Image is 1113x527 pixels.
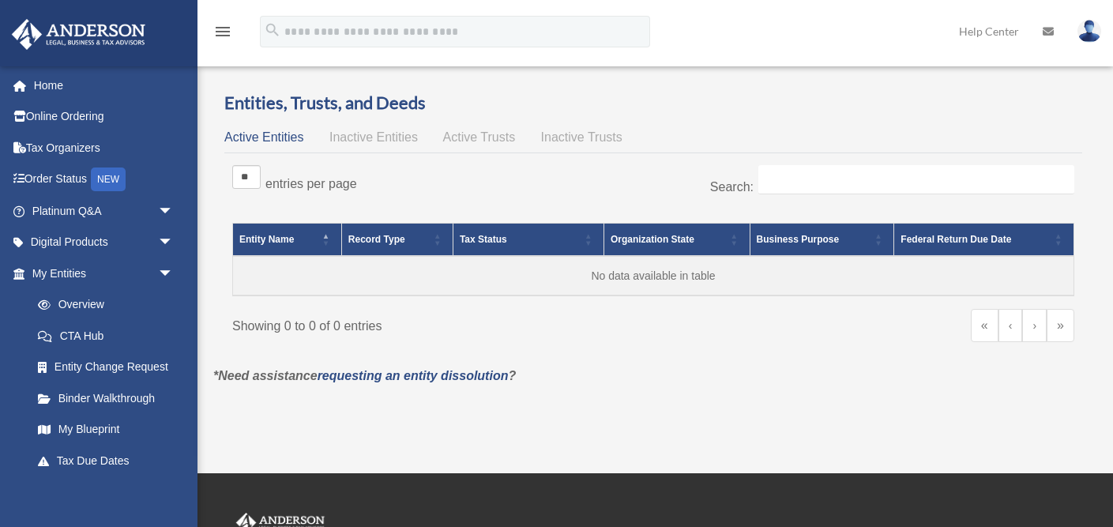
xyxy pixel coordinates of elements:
[213,22,232,41] i: menu
[233,256,1074,295] td: No data available in table
[11,258,190,289] a: My Entitiesarrow_drop_down
[757,234,840,245] span: Business Purpose
[710,180,754,194] label: Search:
[22,382,190,414] a: Binder Walkthrough
[894,224,1074,257] th: Federal Return Due Date: Activate to sort
[232,309,641,337] div: Showing 0 to 0 of 0 entries
[7,19,150,50] img: Anderson Advisors Platinum Portal
[22,352,190,383] a: Entity Change Request
[91,168,126,191] div: NEW
[265,177,357,190] label: entries per page
[604,224,750,257] th: Organization State: Activate to sort
[971,309,998,342] a: First
[541,130,622,144] span: Inactive Trusts
[1047,309,1074,342] a: Last
[901,234,1011,245] span: Federal Return Due Date
[213,28,232,41] a: menu
[611,234,694,245] span: Organization State
[750,224,894,257] th: Business Purpose: Activate to sort
[443,130,516,144] span: Active Trusts
[11,227,197,258] a: Digital Productsarrow_drop_down
[213,369,516,382] em: *Need assistance ?
[158,227,190,259] span: arrow_drop_down
[348,234,405,245] span: Record Type
[22,445,190,476] a: Tax Due Dates
[11,164,197,196] a: Order StatusNEW
[22,414,190,446] a: My Blueprint
[239,234,294,245] span: Entity Name
[460,234,507,245] span: Tax Status
[11,101,197,133] a: Online Ordering
[329,130,418,144] span: Inactive Entities
[224,130,303,144] span: Active Entities
[224,91,1082,115] h3: Entities, Trusts, and Deeds
[264,21,281,39] i: search
[341,224,453,257] th: Record Type: Activate to sort
[233,224,342,257] th: Entity Name: Activate to invert sorting
[11,132,197,164] a: Tax Organizers
[11,70,197,101] a: Home
[318,369,509,382] a: requesting an entity dissolution
[158,258,190,290] span: arrow_drop_down
[998,309,1023,342] a: Previous
[158,195,190,228] span: arrow_drop_down
[1022,309,1047,342] a: Next
[453,224,604,257] th: Tax Status: Activate to sort
[22,320,190,352] a: CTA Hub
[11,195,197,227] a: Platinum Q&Aarrow_drop_down
[22,289,182,321] a: Overview
[1077,20,1101,43] img: User Pic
